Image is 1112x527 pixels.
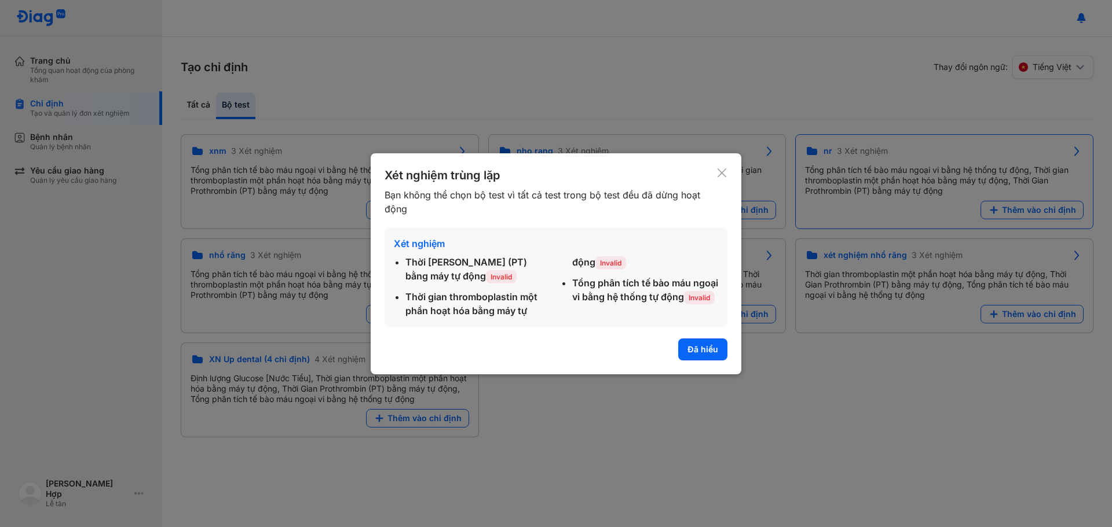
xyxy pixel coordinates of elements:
div: Thời [PERSON_NAME] (PT) bằng máy tự động [405,255,551,283]
div: Bạn không thể chọn bộ test vì tất cả test trong bộ test đều đã dừng hoạt động [385,188,716,216]
div: Xét nghiệm trùng lặp [385,167,716,183]
div: Xét nghiệm [394,237,718,250]
button: Đã hiểu [678,338,727,360]
div: Tổng phân tích tế bào máu ngoại vi bằng hệ thống tự động [572,276,718,304]
span: Invalid [486,270,517,283]
span: Invalid [684,291,715,304]
span: Invalid [595,256,626,270]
